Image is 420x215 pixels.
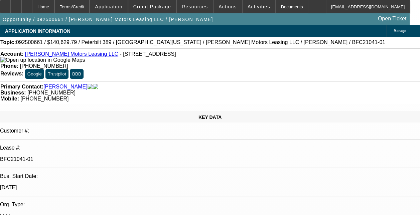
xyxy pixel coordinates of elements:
[5,28,70,34] span: APPLICATION INFORMATION
[0,57,85,63] a: View Google Maps
[248,4,270,9] span: Activities
[177,0,213,13] button: Resources
[0,63,18,69] strong: Phone:
[0,71,23,76] strong: Reviews:
[20,96,68,101] span: [PHONE_NUMBER]
[20,63,68,69] span: [PHONE_NUMBER]
[16,39,385,45] span: 092500661 / $140,629.79 / Peterbilt 389 / [GEOGRAPHIC_DATA][US_STATE] / [PERSON_NAME] Motors Leas...
[120,51,176,57] span: - [STREET_ADDRESS]
[214,0,242,13] button: Actions
[128,0,176,13] button: Credit Package
[0,90,26,95] strong: Business:
[182,4,208,9] span: Resources
[95,4,122,9] span: Application
[70,69,84,79] button: BBB
[219,4,237,9] span: Actions
[45,69,68,79] button: Trustpilot
[0,51,23,57] strong: Account:
[90,0,127,13] button: Application
[243,0,275,13] button: Activities
[93,84,98,90] img: linkedin-icon.png
[375,13,409,24] a: Open Ticket
[0,96,19,101] strong: Mobile:
[25,69,44,79] button: Google
[88,84,93,90] img: facebook-icon.png
[0,57,85,63] img: Open up location in Google Maps
[0,84,43,90] strong: Primary Contact:
[43,84,88,90] a: [PERSON_NAME]
[25,51,118,57] a: [PERSON_NAME] Motors Leasing LLC
[133,4,171,9] span: Credit Package
[394,29,406,33] span: Manage
[27,90,76,95] span: [PHONE_NUMBER]
[198,115,222,120] span: KEY DATA
[3,17,213,22] span: Opportunity / 092500661 / [PERSON_NAME] Motors Leasing LLC / [PERSON_NAME]
[0,39,16,45] strong: Topic:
